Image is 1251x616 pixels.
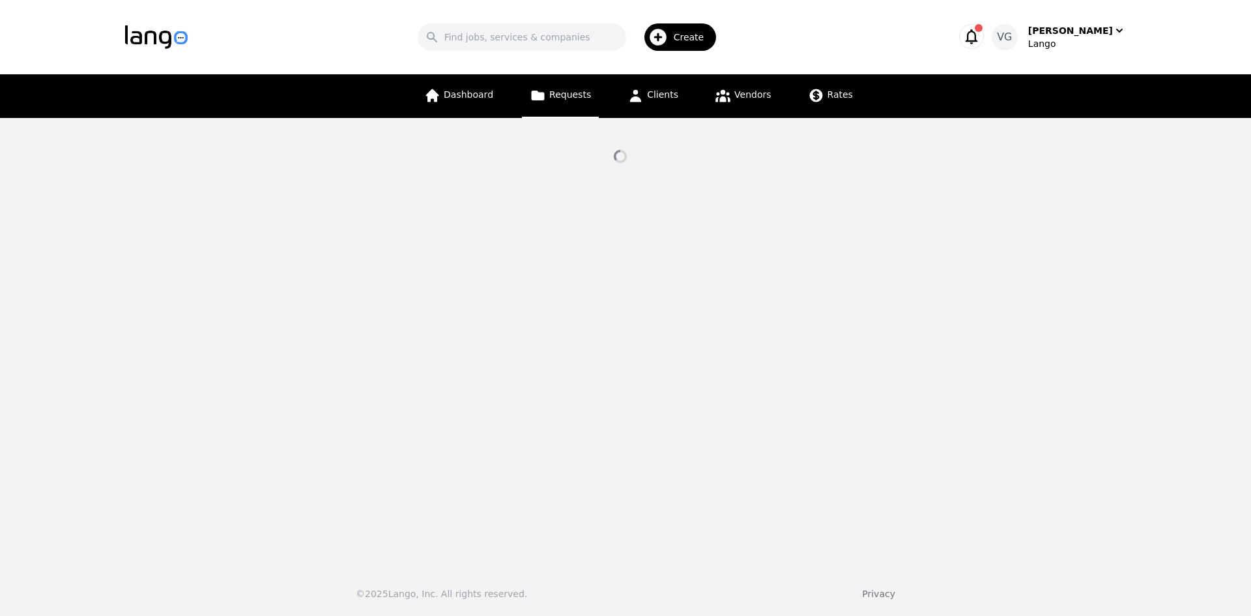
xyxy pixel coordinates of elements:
span: Rates [827,89,853,100]
a: Vendors [707,74,779,118]
div: [PERSON_NAME] [1028,24,1113,37]
span: Requests [549,89,591,100]
a: Requests [522,74,599,118]
a: Privacy [862,589,895,599]
a: Clients [620,74,686,118]
span: VG [997,29,1012,45]
button: VG[PERSON_NAME]Lango [992,24,1126,50]
div: Lango [1028,37,1126,50]
button: Create [626,18,725,56]
div: © 2025 Lango, Inc. All rights reserved. [356,587,527,600]
a: Dashboard [416,74,501,118]
span: Dashboard [444,89,493,100]
span: Clients [647,89,678,100]
span: Create [674,31,713,44]
img: Logo [125,25,188,49]
span: Vendors [734,89,771,100]
input: Find jobs, services & companies [418,23,626,51]
a: Rates [800,74,861,118]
